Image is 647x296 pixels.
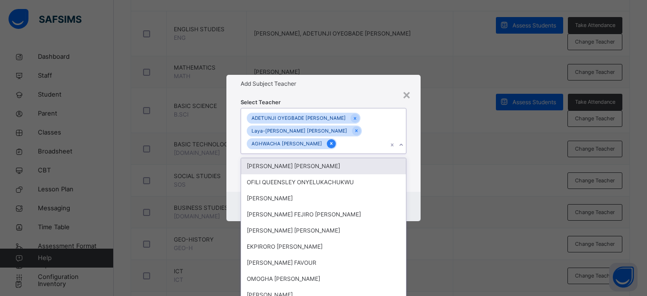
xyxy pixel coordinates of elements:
[241,271,406,287] div: OMOGHA [PERSON_NAME]
[402,84,411,104] div: ×
[241,206,406,223] div: [PERSON_NAME] FEJIRO [PERSON_NAME]
[241,239,406,255] div: EKPIRORO [PERSON_NAME]
[241,190,406,206] div: [PERSON_NAME]
[247,113,350,124] div: ADETUNJI OYEGBADE [PERSON_NAME]
[241,99,281,107] span: Select Teacher
[241,255,406,271] div: [PERSON_NAME] FAVOUR
[241,80,406,88] h1: Add Subject Teacher
[247,126,352,136] div: Laya-[PERSON_NAME] [PERSON_NAME]
[247,138,327,149] div: AGHWACHA [PERSON_NAME]
[241,223,406,239] div: [PERSON_NAME] [PERSON_NAME]
[241,158,406,174] div: [PERSON_NAME] [PERSON_NAME]
[241,174,406,190] div: OFILI QUEENSLEY ONYELUKACHUKWU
